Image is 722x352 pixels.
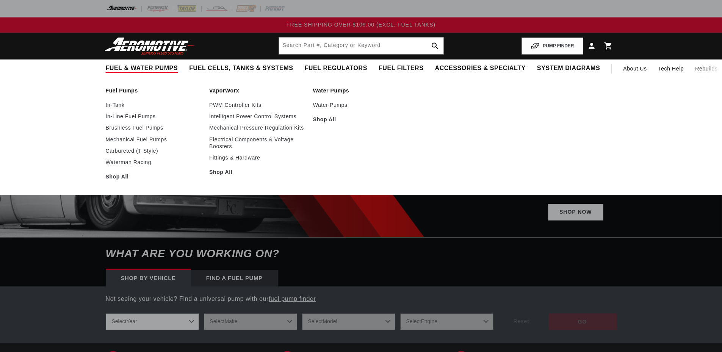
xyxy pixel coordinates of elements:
[209,124,305,131] a: Mechanical Pressure Regulation Kits
[209,102,305,108] a: PWM Controller Kits
[209,136,305,150] a: Electrical Components & Voltage Boosters
[313,116,409,123] a: Shop All
[106,147,202,154] a: Carbureted (T-Style)
[106,159,202,166] a: Waterman Racing
[653,59,690,78] summary: Tech Help
[209,169,305,175] a: Shop All
[183,59,299,77] summary: Fuel Cells, Tanks & Systems
[429,59,531,77] summary: Accessories & Specialty
[106,313,199,330] select: Year
[106,124,202,131] a: Brushless Fuel Pumps
[106,102,202,108] a: In-Tank
[106,294,617,304] p: Not seeing your vehicle? Find a universal pump with our
[427,38,443,54] button: search button
[617,59,652,78] a: About Us
[209,154,305,161] a: Fittings & Hardware
[435,64,526,72] span: Accessories & Specialty
[287,22,435,28] span: FREE SHIPPING OVER $109.00 (EXCL. FUEL TANKS)
[279,101,603,196] h2: SHOP BEST SELLING FUEL DELIVERY
[204,313,297,330] select: Make
[548,204,603,221] a: Shop Now
[531,59,606,77] summary: System Diagrams
[106,173,202,180] a: Shop All
[209,113,305,120] a: Intelligent Power Control Systems
[269,296,316,302] a: fuel pump finder
[522,38,583,55] button: PUMP FINDER
[537,64,600,72] span: System Diagrams
[623,66,647,72] span: About Us
[302,313,395,330] select: Model
[87,238,636,270] h6: What are you working on?
[209,87,305,94] a: VaporWorx
[191,270,278,286] div: Find a Fuel Pump
[373,59,429,77] summary: Fuel Filters
[106,270,191,286] div: Shop by vehicle
[658,64,684,73] span: Tech Help
[103,37,197,55] img: Aeromotive
[695,64,717,73] span: Rebuilds
[400,313,493,330] select: Engine
[106,136,202,143] a: Mechanical Fuel Pumps
[279,38,443,54] input: Search by Part Number, Category or Keyword
[106,113,202,120] a: In-Line Fuel Pumps
[299,59,373,77] summary: Fuel Regulators
[313,102,409,108] a: Water Pumps
[100,59,184,77] summary: Fuel & Water Pumps
[106,64,178,72] span: Fuel & Water Pumps
[379,64,424,72] span: Fuel Filters
[313,87,409,94] a: Water Pumps
[106,87,202,94] a: Fuel Pumps
[189,64,293,72] span: Fuel Cells, Tanks & Systems
[304,64,367,72] span: Fuel Regulators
